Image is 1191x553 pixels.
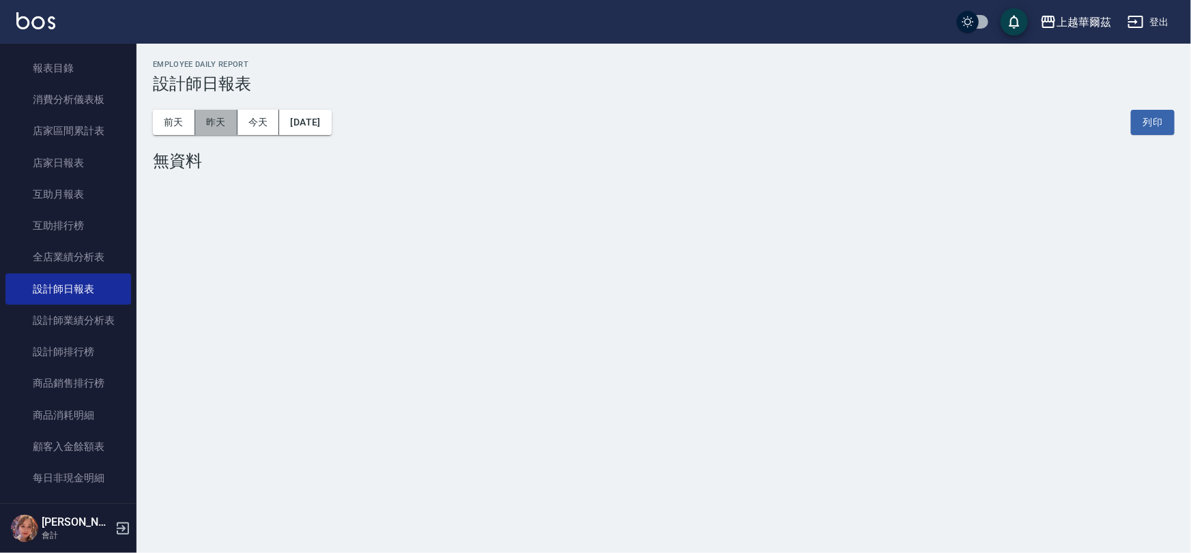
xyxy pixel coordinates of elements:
[5,179,131,210] a: 互助月報表
[5,273,131,305] a: 設計師日報表
[153,74,1175,93] h3: 設計師日報表
[153,60,1175,69] h2: Employee Daily Report
[16,12,55,29] img: Logo
[5,368,131,399] a: 商品銷售排行榜
[153,110,195,135] button: 前天
[42,529,111,541] p: 會計
[5,431,131,462] a: 顧客入金餘額表
[195,110,238,135] button: 昨天
[1057,14,1111,31] div: 上越華爾茲
[5,494,131,525] a: 每日收支明細
[5,115,131,147] a: 店家區間累計表
[1001,8,1028,35] button: save
[11,515,38,542] img: Person
[5,462,131,494] a: 每日非現金明細
[238,110,280,135] button: 今天
[1035,8,1117,36] button: 上越華爾茲
[5,305,131,336] a: 設計師業績分析表
[153,151,1175,170] div: 無資料
[5,400,131,431] a: 商品消耗明細
[1131,110,1175,135] button: 列印
[5,210,131,241] a: 互助排行榜
[5,147,131,179] a: 店家日報表
[1122,10,1175,35] button: 登出
[5,241,131,273] a: 全店業績分析表
[5,84,131,115] a: 消費分析儀表板
[5,336,131,368] a: 設計師排行榜
[42,515,111,529] h5: [PERSON_NAME]
[5,53,131,84] a: 報表目錄
[279,110,331,135] button: [DATE]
